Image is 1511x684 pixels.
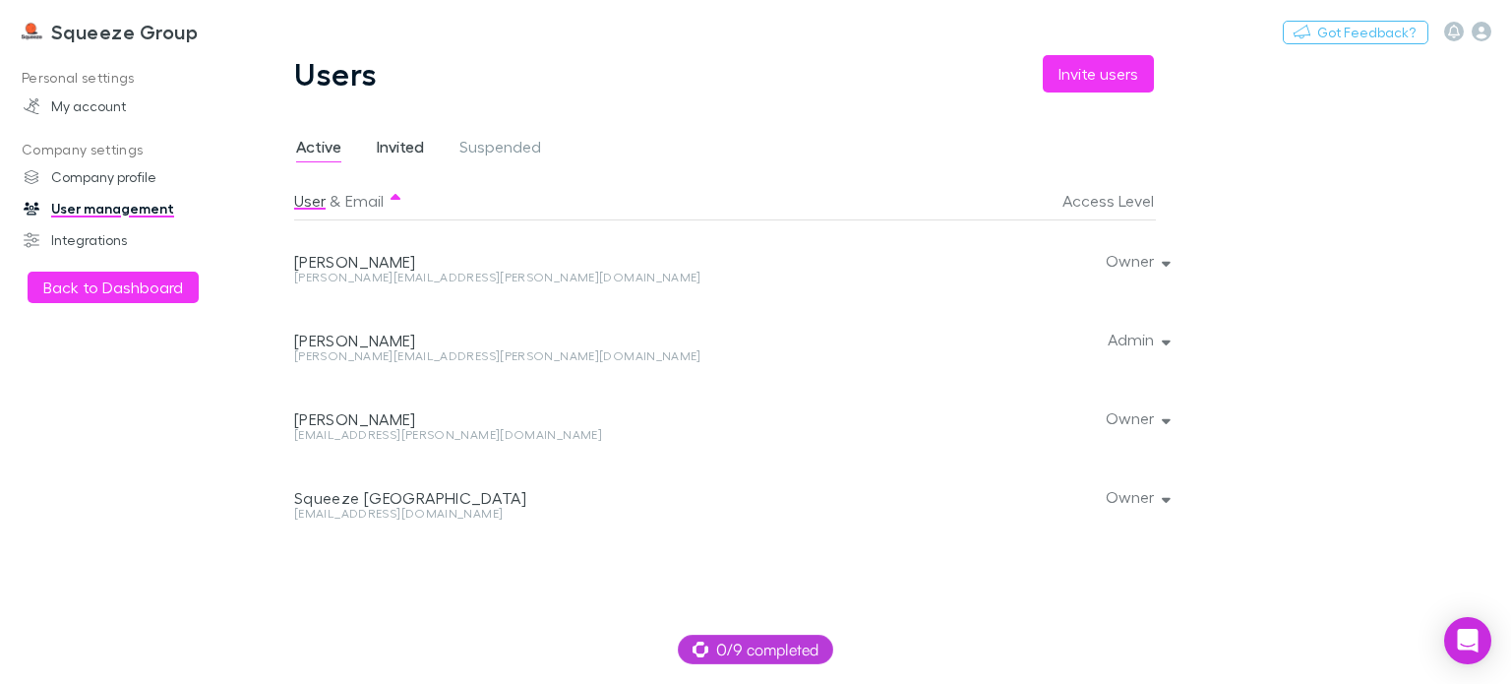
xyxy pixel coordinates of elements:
[459,137,541,162] span: Suspended
[294,181,326,220] button: User
[28,272,199,303] button: Back to Dashboard
[4,224,258,256] a: Integrations
[294,508,838,520] div: [EMAIL_ADDRESS][DOMAIN_NAME]
[294,488,838,508] div: Squeeze [GEOGRAPHIC_DATA]
[51,20,198,43] h3: Squeeze Group
[294,252,838,272] div: [PERSON_NAME]
[4,193,258,224] a: User management
[294,350,838,362] div: [PERSON_NAME][EMAIL_ADDRESS][PERSON_NAME][DOMAIN_NAME]
[294,55,378,93] h1: Users
[20,20,43,43] img: Squeeze Group's Logo
[1444,617,1491,664] div: Open Intercom Messenger
[294,331,838,350] div: [PERSON_NAME]
[4,91,258,122] a: My account
[294,409,838,429] div: [PERSON_NAME]
[294,272,838,283] div: [PERSON_NAME][EMAIL_ADDRESS][PERSON_NAME][DOMAIN_NAME]
[294,429,838,441] div: [EMAIL_ADDRESS][PERSON_NAME][DOMAIN_NAME]
[296,137,341,162] span: Active
[4,138,258,162] p: Company settings
[345,181,384,220] button: Email
[4,161,258,193] a: Company profile
[1090,483,1182,511] button: Owner
[377,137,424,162] span: Invited
[1043,55,1154,93] button: Invite users
[1283,21,1428,44] button: Got Feedback?
[8,8,210,55] a: Squeeze Group
[294,181,838,220] div: &
[1090,247,1182,275] button: Owner
[1062,181,1178,220] button: Access Level
[4,66,258,91] p: Personal settings
[1092,326,1182,353] button: Admin
[1090,404,1182,432] button: Owner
